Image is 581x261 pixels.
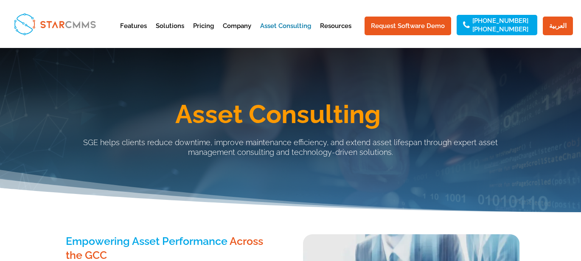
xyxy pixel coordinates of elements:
a: [PHONE_NUMBER] [472,18,528,24]
img: StarCMMS [10,9,99,39]
iframe: Chat Widget [440,169,581,261]
a: Asset Consulting [260,23,311,44]
a: Resources [320,23,351,44]
a: Solutions [156,23,184,44]
span: Empowering Asset Performance [66,235,227,247]
p: SGE helps clients reduce downtime, improve maintenance efficiency, and extend asset lifespan thro... [62,138,520,158]
a: Pricing [193,23,214,44]
a: Company [223,23,251,44]
a: [PHONE_NUMBER] [472,26,528,32]
a: Request Software Demo [365,17,451,35]
a: Features [120,23,147,44]
a: العربية [543,17,573,35]
h1: Asset Consulting [36,101,520,131]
